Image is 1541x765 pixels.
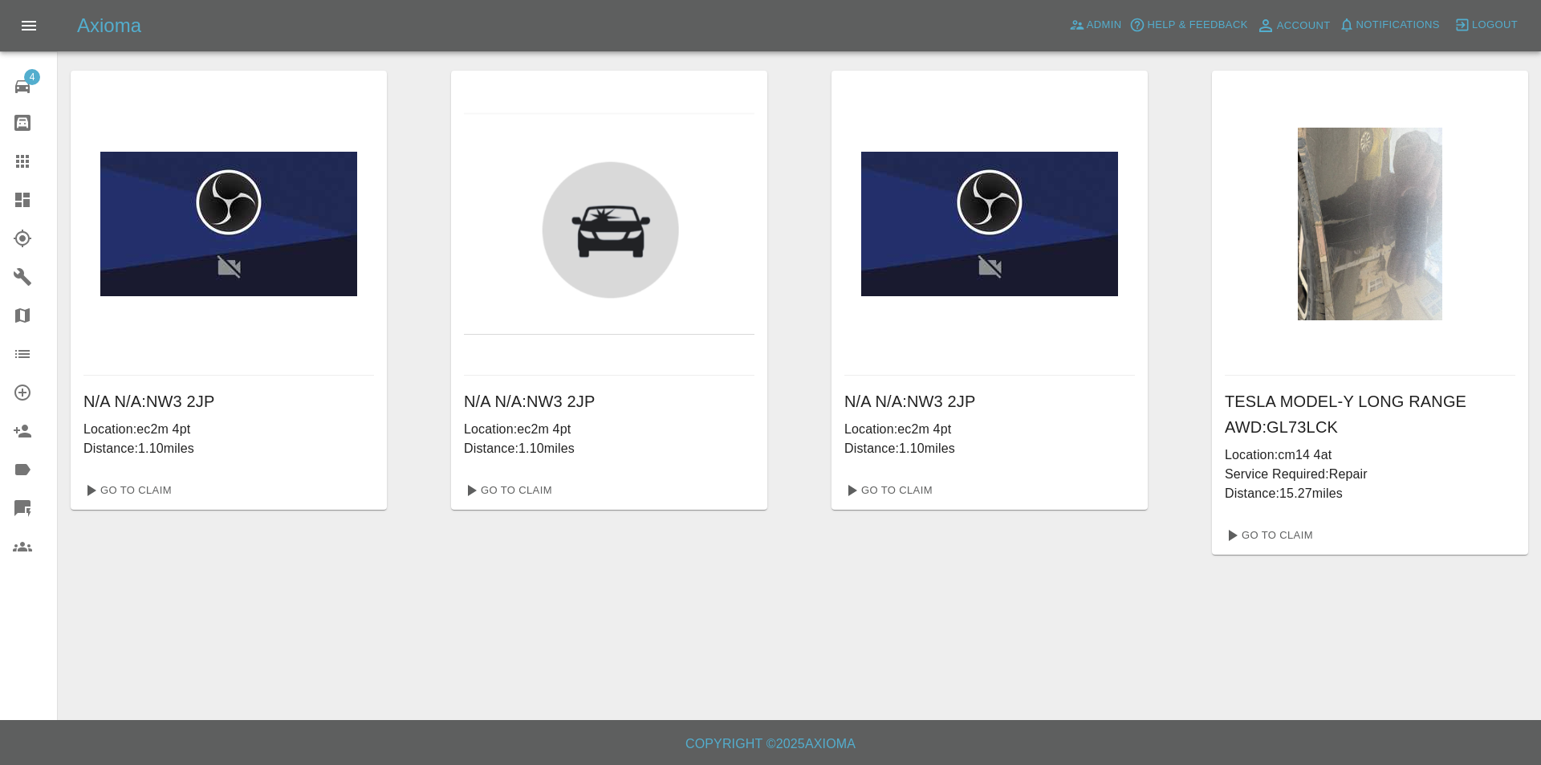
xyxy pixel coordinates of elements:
[1065,13,1126,38] a: Admin
[1125,13,1251,38] button: Help & Feedback
[1356,16,1440,35] span: Notifications
[464,420,754,439] p: Location: ec2m 4pt
[1218,523,1317,548] a: Go To Claim
[464,389,754,414] h6: N/A N/A : NW3 2JP
[1225,446,1515,465] p: Location: cm14 4at
[83,420,374,439] p: Location: ec2m 4pt
[83,389,374,414] h6: N/A N/A : NW3 2JP
[1225,465,1515,484] p: Service Required: Repair
[24,69,40,85] span: 4
[10,6,48,45] button: Open drawer
[457,478,556,503] a: Go To Claim
[844,420,1135,439] p: Location: ec2m 4pt
[1147,16,1247,35] span: Help & Feedback
[844,439,1135,458] p: Distance: 1.10 miles
[83,439,374,458] p: Distance: 1.10 miles
[1225,389,1515,440] h6: TESLA MODEL-Y LONG RANGE AWD : GL73LCK
[13,733,1528,755] h6: Copyright © 2025 Axioma
[77,13,141,39] h5: Axioma
[1225,484,1515,503] p: Distance: 15.27 miles
[844,389,1135,414] h6: N/A N/A : NW3 2JP
[464,439,754,458] p: Distance: 1.10 miles
[838,478,937,503] a: Go To Claim
[1335,13,1444,38] button: Notifications
[1450,13,1522,38] button: Logout
[1277,17,1331,35] span: Account
[1252,13,1335,39] a: Account
[77,478,176,503] a: Go To Claim
[1087,16,1122,35] span: Admin
[1472,16,1518,35] span: Logout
